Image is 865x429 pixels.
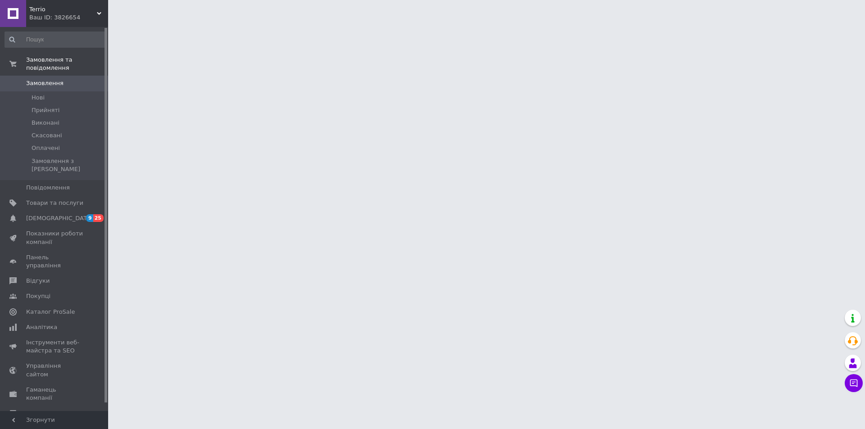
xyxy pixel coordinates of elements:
[845,374,863,392] button: Чат з покупцем
[26,56,108,72] span: Замовлення та повідомлення
[86,214,93,222] span: 9
[32,106,59,114] span: Прийняті
[26,253,83,270] span: Панель управління
[32,94,45,102] span: Нові
[26,339,83,355] span: Інструменти веб-майстра та SEO
[26,79,64,87] span: Замовлення
[26,184,70,192] span: Повідомлення
[26,308,75,316] span: Каталог ProSale
[26,230,83,246] span: Показники роботи компанії
[26,362,83,378] span: Управління сайтом
[5,32,106,48] input: Пошук
[32,119,59,127] span: Виконані
[93,214,104,222] span: 25
[29,5,97,14] span: Terrio
[26,409,49,417] span: Маркет
[26,323,57,331] span: Аналітика
[29,14,108,22] div: Ваш ID: 3826654
[26,214,93,222] span: [DEMOGRAPHIC_DATA]
[32,157,105,173] span: Замовлення з [PERSON_NAME]
[26,199,83,207] span: Товари та послуги
[26,386,83,402] span: Гаманець компанії
[26,292,50,300] span: Покупці
[32,144,60,152] span: Оплачені
[26,277,50,285] span: Відгуки
[32,131,62,140] span: Скасовані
